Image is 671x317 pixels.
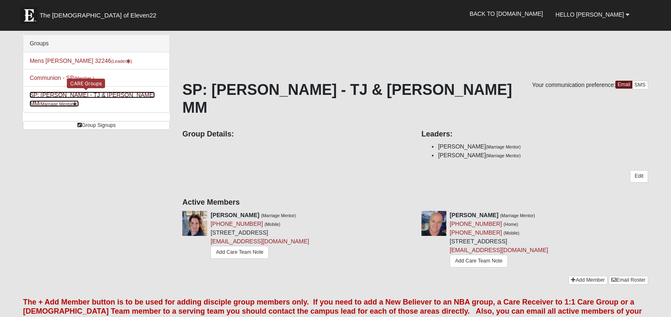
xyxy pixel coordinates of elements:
[182,130,409,139] h4: Group Details:
[211,211,309,261] div: [STREET_ADDRESS]
[182,198,648,207] h4: Active Members
[486,144,521,149] small: (Marriage Mentor)
[17,3,183,24] a: The [DEMOGRAPHIC_DATA] of Eleven22
[568,276,607,285] a: Add Member
[463,3,549,24] a: Back to [DOMAIN_NAME]
[29,92,155,107] a: SP: [PERSON_NAME] - TJ & [PERSON_NAME] MM(Marriage Mentor)
[23,35,169,52] div: Groups
[211,246,269,259] a: Add Care Team Note
[450,211,548,270] div: [STREET_ADDRESS]
[615,81,632,89] a: Email
[264,222,280,227] small: (Mobile)
[211,238,309,245] a: [EMAIL_ADDRESS][DOMAIN_NAME]
[609,276,648,285] a: Email Roster
[450,247,548,253] a: [EMAIL_ADDRESS][DOMAIN_NAME]
[261,213,296,218] small: (Marriage Mentor)
[450,229,502,236] a: [PHONE_NUMBER]
[111,59,132,64] small: (Leader )
[29,74,94,81] a: Communion - SP(Member )
[450,220,502,227] a: [PHONE_NUMBER]
[532,82,615,88] span: Your communication preference:
[438,142,648,151] li: [PERSON_NAME]
[450,212,498,218] strong: [PERSON_NAME]
[29,57,132,64] a: Mens [PERSON_NAME] 32246(Leader)
[67,79,105,88] div: CARE Groups
[500,213,535,218] small: (Marriage Mentor)
[438,151,648,160] li: [PERSON_NAME]
[504,222,518,227] small: (Home)
[74,76,94,81] small: (Member )
[630,170,648,182] a: Edit
[211,220,263,227] a: [PHONE_NUMBER]
[39,11,156,20] span: The [DEMOGRAPHIC_DATA] of Eleven22
[556,11,624,18] span: Hello [PERSON_NAME]
[23,121,170,130] a: Group Signups
[549,4,636,25] a: Hello [PERSON_NAME]
[486,153,521,158] small: (Marriage Mentor)
[21,7,37,24] img: Eleven22 logo
[450,255,508,267] a: Add Care Team Note
[39,102,79,106] small: (Marriage Mentor )
[182,81,648,116] h1: SP: [PERSON_NAME] - TJ & [PERSON_NAME] MM
[632,81,648,89] a: SMS
[421,130,648,139] h4: Leaders:
[504,230,519,235] small: (Mobile)
[211,212,259,218] strong: [PERSON_NAME]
